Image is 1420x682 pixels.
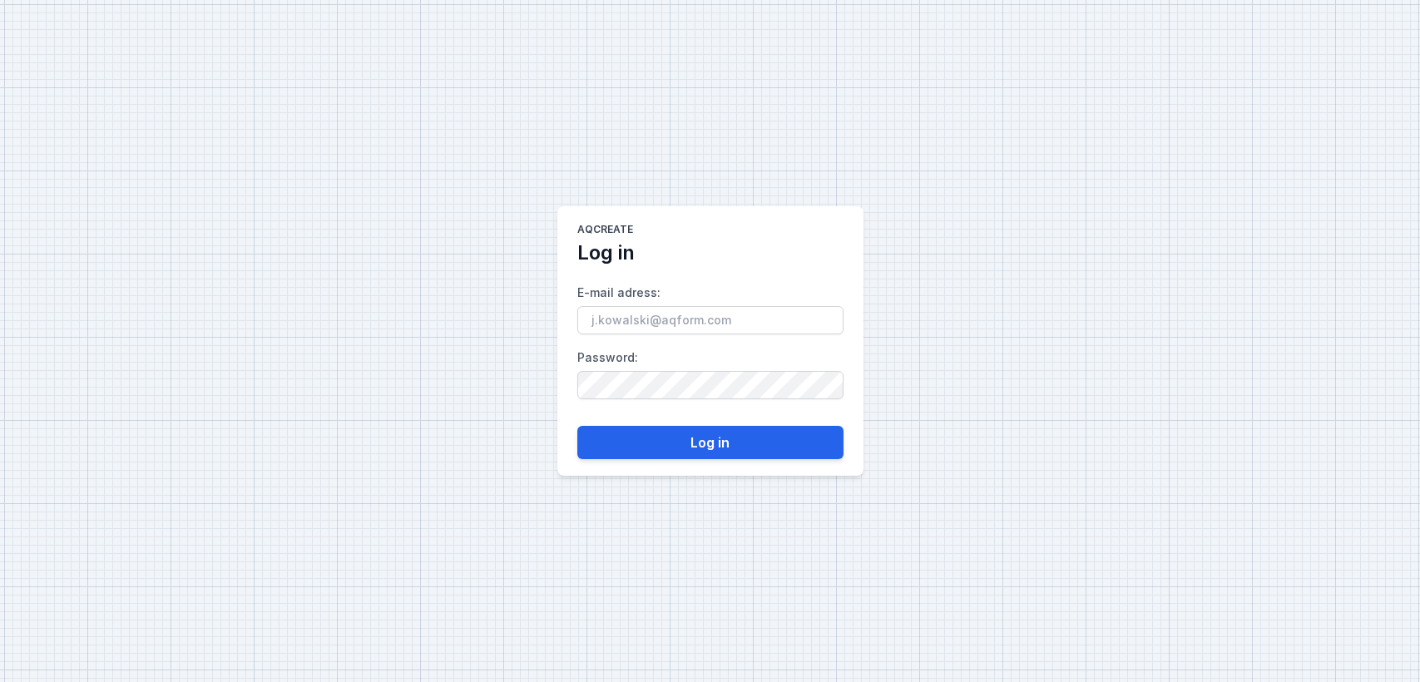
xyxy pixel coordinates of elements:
[577,223,633,240] h1: AQcreate
[577,426,844,459] button: Log in
[577,371,844,399] input: Password:
[577,279,844,334] label: E-mail adress :
[577,344,844,399] label: Password :
[577,306,844,334] input: E-mail adress:
[577,240,635,266] h2: Log in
